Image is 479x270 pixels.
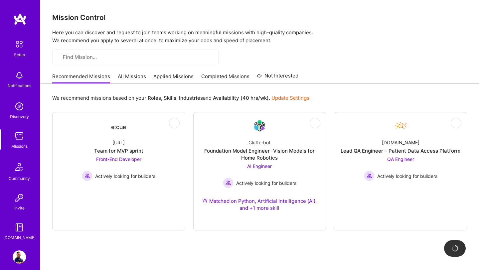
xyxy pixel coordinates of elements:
b: Industries [179,95,203,101]
div: Community [9,175,30,182]
div: Setup [14,51,25,58]
img: bell [13,69,26,82]
b: Availability (40 hrs/wk) [213,95,269,101]
span: Actively looking for builders [95,173,155,180]
a: Company Logo[DOMAIN_NAME]Lead QA Engineer – Patient Data Access PlatformQA Engineer Actively look... [340,118,461,181]
div: Team for MVP sprint [94,147,143,154]
a: Update Settings [271,95,309,101]
p: Here you can discover and request to join teams working on meaningful missions with high-quality ... [52,29,467,45]
img: guide book [13,221,26,234]
img: loading [450,244,460,253]
div: Invite [14,204,25,211]
div: [DOMAIN_NAME] [382,139,419,146]
a: Company Logo[URL]Team for MVP sprintFront-End Developer Actively looking for buildersActively loo... [58,118,180,181]
span: AI Engineer [247,163,272,169]
div: [URL] [112,139,125,146]
span: QA Engineer [387,156,414,162]
span: Actively looking for builders [236,180,296,187]
input: Find Mission... [63,54,213,61]
h3: Mission Control [52,13,467,22]
img: Actively looking for builders [364,171,375,181]
div: Notifications [8,82,31,89]
div: Discovery [10,113,29,120]
img: teamwork [13,129,26,143]
i: icon EyeClosed [312,120,318,126]
div: Clutterbot [248,139,270,146]
a: Completed Missions [201,73,249,84]
div: Lead QA Engineer – Patient Data Access Platform [341,147,460,154]
img: Company Logo [111,120,127,132]
span: Actively looking for builders [377,173,437,180]
i: icon EyeClosed [172,120,177,126]
img: Actively looking for builders [82,171,92,181]
b: Roles [148,95,161,101]
img: setup [12,37,26,51]
p: We recommend missions based on your , , and . [52,94,309,101]
img: Ateam Purple Icon [202,198,208,203]
div: Matched on Python, Artificial Intelligence (AI), and +1 more skill [199,198,321,211]
div: Missions [11,143,28,150]
a: Recommended Missions [52,73,110,84]
b: Skills [164,95,176,101]
img: Invite [13,191,26,204]
a: Applied Missions [153,73,194,84]
img: discovery [13,100,26,113]
a: All Missions [118,73,146,84]
div: Foundation Model Engineer -Vision Models for Home Robotics [199,147,321,161]
img: Company Logo [393,118,408,134]
img: Company Logo [251,118,267,134]
div: [DOMAIN_NAME] [3,234,36,241]
i: icon SearchGrey [58,55,63,60]
a: User Avatar [11,250,28,264]
img: Community [11,159,27,175]
span: Front-End Developer [96,156,141,162]
img: Actively looking for builders [223,178,234,188]
a: Company LogoClutterbotFoundation Model Engineer -Vision Models for Home RoboticsAI Engineer Activ... [199,118,321,219]
img: User Avatar [13,250,26,264]
i: icon EyeClosed [453,120,459,126]
a: Not Interested [257,72,298,84]
img: logo [13,13,27,25]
